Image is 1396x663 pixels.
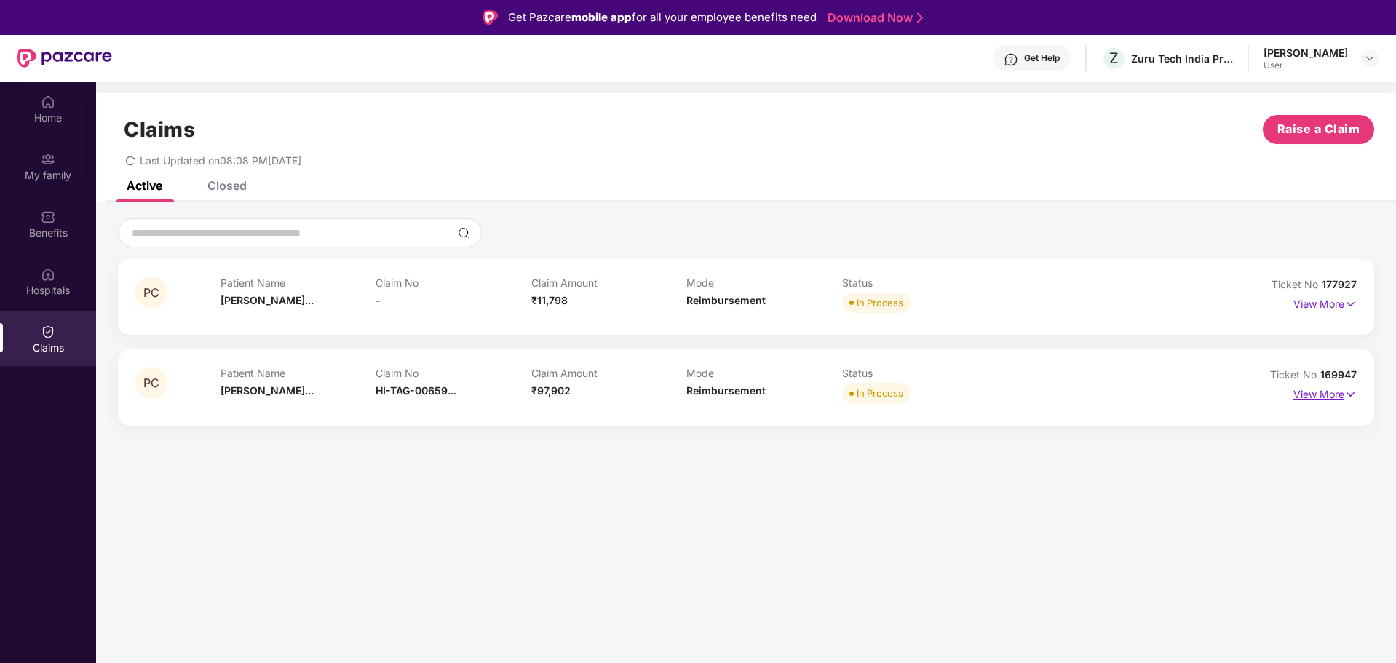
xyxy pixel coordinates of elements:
[686,384,766,397] span: Reimbursement
[1322,278,1357,290] span: 177927
[531,294,568,306] span: ₹11,798
[1263,115,1374,144] button: Raise a Claim
[1024,52,1060,64] div: Get Help
[41,267,55,282] img: svg+xml;base64,PHN2ZyBpZD0iSG9zcGl0YWxzIiB4bWxucz0iaHR0cDovL3d3dy53My5vcmcvMjAwMC9zdmciIHdpZHRoPS...
[41,325,55,339] img: svg+xml;base64,PHN2ZyBpZD0iQ2xhaW0iIHhtbG5zPSJodHRwOi8vd3d3LnczLm9yZy8yMDAwL3N2ZyIgd2lkdGg9IjIwIi...
[842,277,998,289] p: Status
[143,377,159,389] span: PC
[41,152,55,167] img: svg+xml;base64,PHN2ZyB3aWR0aD0iMjAiIGhlaWdodD0iMjAiIHZpZXdCb3g9IjAgMCAyMCAyMCIgZmlsbD0ibm9uZSIgeG...
[508,9,817,26] div: Get Pazcare for all your employee benefits need
[857,386,903,400] div: In Process
[686,294,766,306] span: Reimbursement
[686,367,842,379] p: Mode
[127,178,162,193] div: Active
[140,154,301,167] span: Last Updated on 08:08 PM[DATE]
[41,210,55,224] img: svg+xml;base64,PHN2ZyBpZD0iQmVuZWZpdHMiIHhtbG5zPSJodHRwOi8vd3d3LnczLm9yZy8yMDAwL3N2ZyIgd2lkdGg9Ij...
[1272,278,1322,290] span: Ticket No
[842,367,998,379] p: Status
[221,384,314,397] span: [PERSON_NAME]...
[124,117,195,142] h1: Claims
[143,287,159,299] span: PC
[1320,368,1357,381] span: 169947
[376,367,531,379] p: Claim No
[1293,293,1357,312] p: View More
[376,277,531,289] p: Claim No
[1277,120,1360,138] span: Raise a Claim
[125,154,135,167] span: redo
[917,10,923,25] img: Stroke
[1004,52,1018,67] img: svg+xml;base64,PHN2ZyBpZD0iSGVscC0zMngzMiIgeG1sbnM9Imh0dHA6Ly93d3cudzMub3JnLzIwMDAvc3ZnIiB3aWR0aD...
[571,10,632,24] strong: mobile app
[531,277,687,289] p: Claim Amount
[376,294,381,306] span: -
[221,367,376,379] p: Patient Name
[1109,49,1119,67] span: Z
[1344,386,1357,402] img: svg+xml;base64,PHN2ZyB4bWxucz0iaHR0cDovL3d3dy53My5vcmcvMjAwMC9zdmciIHdpZHRoPSIxNyIgaGVpZ2h0PSIxNy...
[531,367,687,379] p: Claim Amount
[17,49,112,68] img: New Pazcare Logo
[458,227,469,239] img: svg+xml;base64,PHN2ZyBpZD0iU2VhcmNoLTMyeDMyIiB4bWxucz0iaHR0cDovL3d3dy53My5vcmcvMjAwMC9zdmciIHdpZH...
[221,294,314,306] span: [PERSON_NAME]...
[1344,296,1357,312] img: svg+xml;base64,PHN2ZyB4bWxucz0iaHR0cDovL3d3dy53My5vcmcvMjAwMC9zdmciIHdpZHRoPSIxNyIgaGVpZ2h0PSIxNy...
[483,10,498,25] img: Logo
[207,178,247,193] div: Closed
[686,277,842,289] p: Mode
[1264,46,1348,60] div: [PERSON_NAME]
[828,10,919,25] a: Download Now
[857,295,903,310] div: In Process
[1364,52,1376,64] img: svg+xml;base64,PHN2ZyBpZD0iRHJvcGRvd24tMzJ4MzIiIHhtbG5zPSJodHRwOi8vd3d3LnczLm9yZy8yMDAwL3N2ZyIgd2...
[376,384,456,397] span: HI-TAG-00659...
[531,384,571,397] span: ₹97,902
[1264,60,1348,71] div: User
[221,277,376,289] p: Patient Name
[1270,368,1320,381] span: Ticket No
[1293,383,1357,402] p: View More
[41,95,55,109] img: svg+xml;base64,PHN2ZyBpZD0iSG9tZSIgeG1sbnM9Imh0dHA6Ly93d3cudzMub3JnLzIwMDAvc3ZnIiB3aWR0aD0iMjAiIG...
[1131,52,1233,65] div: Zuru Tech India Private Limited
